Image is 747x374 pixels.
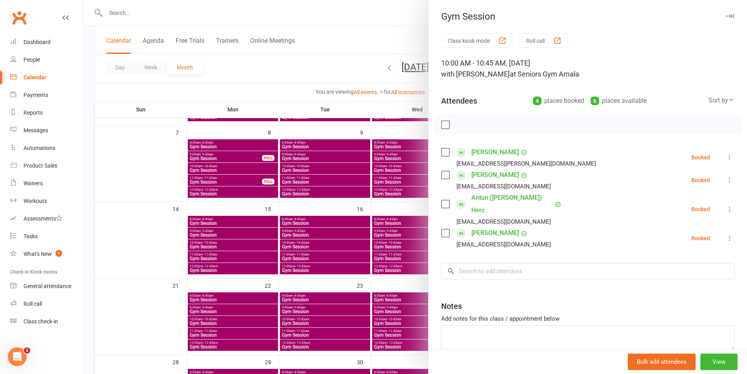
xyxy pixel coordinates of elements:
div: People [24,57,40,63]
div: Reports [24,109,43,116]
div: Payments [24,92,48,98]
div: Workouts [24,198,47,204]
div: 6 [591,97,599,105]
a: Automations [10,139,83,157]
div: General attendance [24,283,71,289]
a: Tasks [10,228,83,245]
div: Gym Session [429,11,747,22]
div: [EMAIL_ADDRESS][DOMAIN_NAME] [456,181,551,192]
button: Roll call [520,33,568,48]
span: with [PERSON_NAME] [441,70,510,78]
a: Waivers [10,175,83,192]
div: Assessments [24,215,62,222]
a: What's New1 [10,245,83,263]
button: View [700,354,738,370]
div: [EMAIL_ADDRESS][DOMAIN_NAME] [456,239,551,250]
div: [EMAIL_ADDRESS][PERSON_NAME][DOMAIN_NAME] [456,159,596,169]
a: Roll call [10,295,83,313]
div: Notes [441,301,462,312]
div: Tasks [24,233,38,239]
div: Product Sales [24,162,57,169]
div: 10:00 AM - 10:45 AM, [DATE] [441,58,734,80]
a: Payments [10,86,83,104]
a: Workouts [10,192,83,210]
a: Reports [10,104,83,122]
div: Attendees [441,95,477,106]
a: Clubworx [9,8,29,27]
div: Add notes for this class / appointment below [441,314,734,323]
button: Class kiosk mode [441,33,513,48]
div: Class check-in [24,318,58,325]
a: [PERSON_NAME] [471,146,519,159]
div: places available [591,95,647,106]
div: What's New [24,251,52,257]
div: Waivers [24,180,43,186]
div: Dashboard [24,39,51,45]
div: Booked [691,235,710,241]
div: Sort by [709,95,734,106]
a: Product Sales [10,157,83,175]
a: Dashboard [10,33,83,51]
div: Messages [24,127,48,133]
div: [EMAIL_ADDRESS][DOMAIN_NAME] [456,217,551,227]
button: Bulk add attendees [628,354,696,370]
a: People [10,51,83,69]
div: Booked [691,206,710,212]
a: Antun ([PERSON_NAME]) Herc [471,192,553,217]
a: Messages [10,122,83,139]
div: Booked [691,155,710,160]
a: Assessments [10,210,83,228]
div: 4 [533,97,542,105]
iframe: Intercom live chat [8,347,27,366]
a: [PERSON_NAME] [471,227,519,239]
input: Search to add attendees [441,263,734,279]
div: places booked [533,95,584,106]
a: [PERSON_NAME] [471,169,519,181]
span: 1 [24,347,30,354]
a: Calendar [10,69,83,86]
a: General attendance kiosk mode [10,277,83,295]
span: 1 [56,250,62,257]
span: at Seniors Gym Amala [510,70,579,78]
div: Booked [691,177,710,183]
a: Class kiosk mode [10,313,83,330]
div: Automations [24,145,55,151]
div: Calendar [24,74,46,80]
div: Roll call [24,301,42,307]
